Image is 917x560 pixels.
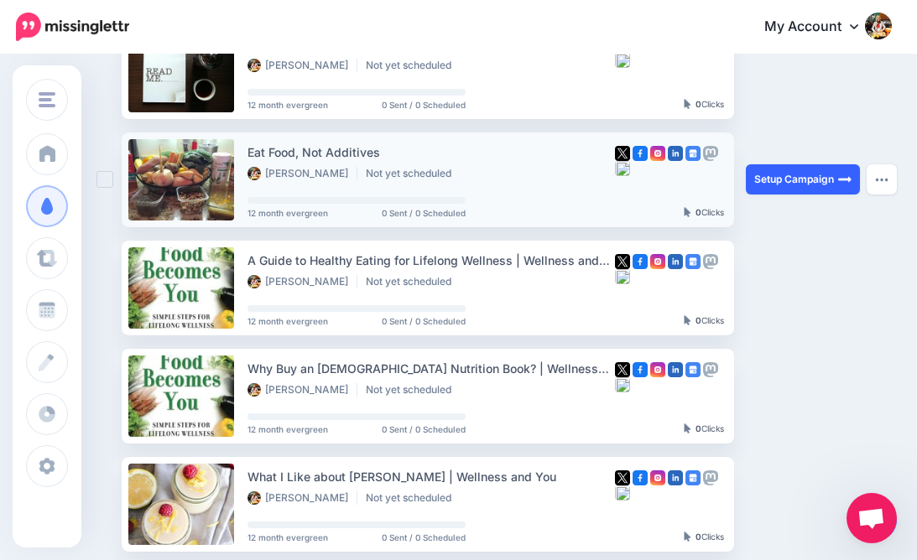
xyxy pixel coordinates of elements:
[247,59,357,72] li: [PERSON_NAME]
[366,59,460,72] li: Not yet scheduled
[16,13,129,41] img: Missinglettr
[382,209,466,217] span: 0 Sent / 0 Scheduled
[615,146,630,161] img: twitter-square.png
[366,275,460,288] li: Not yet scheduled
[684,99,691,109] img: pointer-grey-darker.png
[684,423,691,433] img: pointer-grey-darker.png
[615,254,630,269] img: twitter-square.png
[684,424,724,434] div: Clicks
[247,251,615,270] div: A Guide to Healthy Eating for Lifelong Wellness | Wellness and You
[668,470,683,485] img: linkedin-square.png
[668,146,683,161] img: linkedin-square.png
[684,315,691,325] img: pointer-grey-darker.png
[650,146,665,161] img: instagram-square.png
[247,425,328,433] span: 12 month evergreen
[382,533,466,542] span: 0 Sent / 0 Scheduled
[633,146,648,161] img: facebook-square.png
[615,485,630,500] img: bluesky-grey-square.png
[382,425,466,433] span: 0 Sent / 0 Scheduled
[684,531,691,542] img: pointer-grey-darker.png
[650,362,665,377] img: instagram-square.png
[847,493,897,543] div: Open chat
[703,362,718,377] img: mastodon-grey-square.png
[650,254,665,269] img: instagram-square.png
[615,362,630,377] img: twitter-square.png
[366,491,460,505] li: Not yet scheduled
[382,101,466,109] span: 0 Sent / 0 Scheduled
[633,470,648,485] img: facebook-square.png
[615,269,630,284] img: bluesky-grey-square.png
[633,362,648,377] img: facebook-square.png
[684,208,724,218] div: Clicks
[684,316,724,326] div: Clicks
[247,359,615,378] div: Why Buy an [DEMOGRAPHIC_DATA] Nutrition Book? | Wellness and You
[247,209,328,217] span: 12 month evergreen
[366,383,460,397] li: Not yet scheduled
[696,423,701,433] b: 0
[615,161,630,176] img: bluesky-grey-square.png
[685,254,701,269] img: google_business-square.png
[685,362,701,377] img: google_business-square.png
[247,101,328,109] span: 12 month evergreen
[366,167,460,180] li: Not yet scheduled
[668,254,683,269] img: linkedin-square.png
[247,491,357,505] li: [PERSON_NAME]
[875,177,888,182] img: dots.png
[615,53,630,68] img: bluesky-grey-square.png
[684,207,691,217] img: pointer-grey-darker.png
[247,533,328,542] span: 12 month evergreen
[668,362,683,377] img: linkedin-square.png
[684,100,724,110] div: Clicks
[703,254,718,269] img: mastodon-grey-square.png
[615,470,630,485] img: twitter-square.png
[685,470,701,485] img: google_business-square.png
[748,7,892,48] a: My Account
[838,173,852,186] img: arrow-long-right-white.png
[703,146,718,161] img: mastodon-grey-square.png
[247,275,357,288] li: [PERSON_NAME]
[633,254,648,269] img: facebook-square.png
[684,532,724,542] div: Clicks
[696,531,701,542] b: 0
[247,167,357,180] li: [PERSON_NAME]
[247,467,615,486] div: What I Like about [PERSON_NAME] | Wellness and You
[696,207,701,217] b: 0
[247,383,357,397] li: [PERSON_NAME]
[382,317,466,325] span: 0 Sent / 0 Scheduled
[746,164,860,194] a: Setup Campaign
[696,99,701,109] b: 0
[39,92,55,107] img: menu.png
[696,315,701,325] b: 0
[615,377,630,392] img: bluesky-grey-square.png
[247,317,328,325] span: 12 month evergreen
[650,470,665,485] img: instagram-square.png
[703,470,718,485] img: mastodon-grey-square.png
[685,146,701,161] img: google_business-square.png
[247,143,615,162] div: Eat Food, Not Additives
